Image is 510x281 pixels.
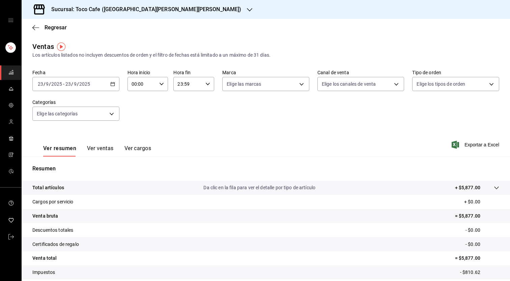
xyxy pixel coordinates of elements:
div: Los artículos listados no incluyen descuentos de orden y el filtro de fechas está limitado a un m... [32,52,499,59]
span: Elige las categorías [37,110,78,117]
button: Ver ventas [87,145,114,157]
p: Descuentos totales [32,227,73,234]
p: Cargos por servicio [32,198,74,205]
button: Ver cargos [124,145,151,157]
p: Certificados de regalo [32,241,79,248]
button: open drawer [8,18,13,23]
div: navigation tabs [43,145,151,157]
input: -- [65,81,71,87]
p: - $0.00 [465,227,499,234]
span: / [49,81,51,87]
p: Venta total [32,255,57,262]
input: -- [74,81,77,87]
p: Total artículos [32,184,64,191]
label: Tipo de orden [412,70,499,75]
span: / [77,81,79,87]
p: - $0.00 [465,241,499,248]
button: Ver resumen [43,145,76,157]
label: Hora fin [173,70,214,75]
span: - [63,81,64,87]
p: + $0.00 [464,198,499,205]
span: Elige los tipos de orden [417,81,465,87]
label: Categorías [32,100,119,105]
label: Canal de venta [317,70,404,75]
p: Resumen [32,165,499,173]
span: Elige las marcas [227,81,261,87]
p: = $5,877.00 [455,213,499,220]
img: Tooltip marker [57,43,65,51]
input: -- [37,81,44,87]
span: / [71,81,73,87]
input: ---- [79,81,90,87]
input: -- [46,81,49,87]
label: Marca [222,70,309,75]
p: Venta bruta [32,213,58,220]
label: Fecha [32,70,119,75]
span: Elige los canales de venta [322,81,376,87]
p: = $5,877.00 [455,255,499,262]
p: Da clic en la fila para ver el detalle por tipo de artículo [203,184,315,191]
button: Exportar a Excel [453,141,499,149]
h3: Sucursal: Toco Cafe ([GEOGRAPHIC_DATA][PERSON_NAME][PERSON_NAME]) [46,5,242,13]
span: / [44,81,46,87]
span: Regresar [45,24,67,31]
button: Regresar [32,24,67,31]
p: - $810.62 [460,269,499,276]
p: Impuestos [32,269,55,276]
div: Ventas [32,41,54,52]
label: Hora inicio [128,70,168,75]
input: ---- [51,81,62,87]
p: + $5,877.00 [455,184,480,191]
